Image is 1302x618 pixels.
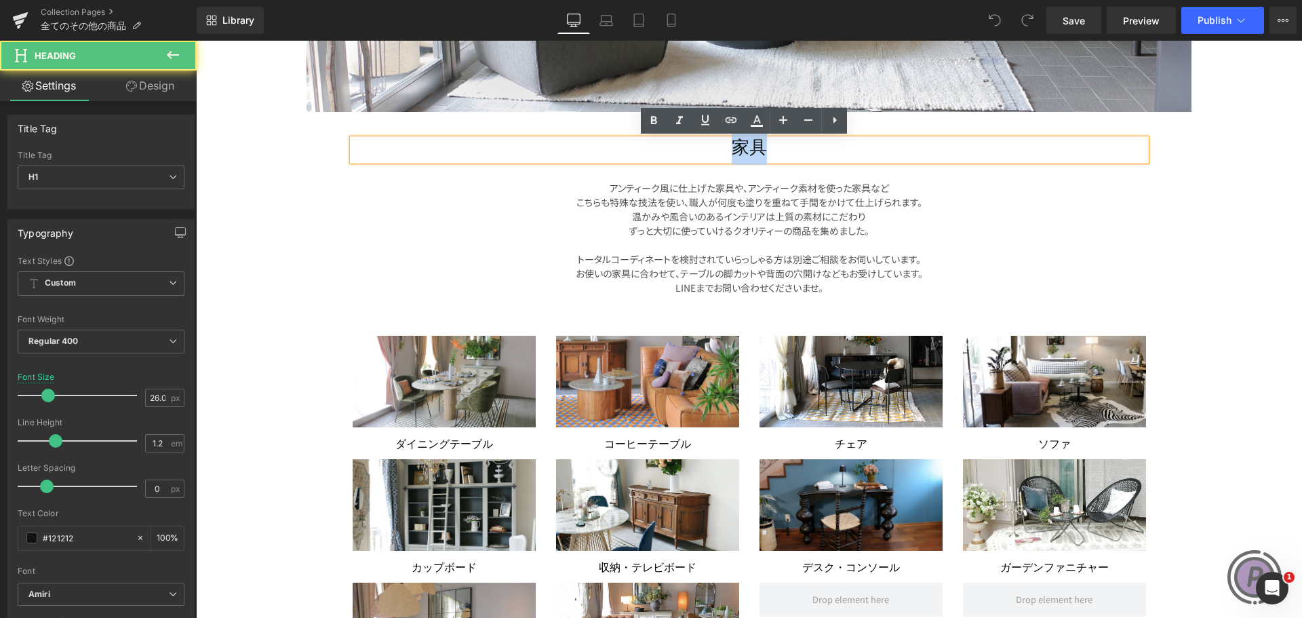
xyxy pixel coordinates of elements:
[606,518,704,537] font: デスク・コンソール
[35,50,76,61] span: Heading
[590,7,623,34] a: Laptop
[655,7,688,34] a: Mobile
[380,155,726,168] font: こちらも特殊な技法を使い、職人が何度も塗りを重ねて手間をかけて仕上げられます。
[639,395,671,414] font: チェア
[216,518,281,537] font: カップボード
[1123,14,1160,28] span: Preview
[151,526,184,550] div: %
[171,484,182,493] span: px
[101,71,199,101] a: Design
[18,151,184,160] div: Title Tag
[171,393,182,402] span: px
[1269,7,1297,34] button: More
[43,530,130,545] input: Color
[171,439,182,448] span: em
[18,566,184,576] div: Font
[18,463,184,473] div: Letter Spacing
[804,518,913,537] font: ガーデンファニチャー
[18,509,184,518] div: Text Color
[28,172,38,182] b: H1
[408,395,495,414] font: コーヒーテーブル
[222,14,254,26] span: Library
[41,20,126,31] span: 全てのその他の商品
[1198,15,1231,26] span: Publish
[436,169,670,182] font: 温かみや風合いのあるインテリアは上質の素材にこだわり
[414,140,693,154] span: アンティーク風に仕上げた家具や、アンティーク素材を使った家具など
[18,255,184,266] div: Text Styles
[18,372,55,382] div: Font Size
[28,589,50,600] i: Amiri
[18,115,58,134] div: Title Tag
[167,240,940,254] p: LINEまでお問い合わせくださいませ。
[842,395,875,414] font: ソファ
[18,220,73,239] div: Typography
[536,93,571,124] font: 家具
[1181,7,1264,34] button: Publish
[1063,14,1085,28] span: Save
[623,7,655,34] a: Tablet
[167,212,940,226] p: トータルコーディネートを検討されていらっしゃる方は別途ご相談をお伺いしています。
[197,7,264,34] a: New Library
[1256,572,1288,604] iframe: Intercom live chat
[199,395,297,414] font: ダイニングテーブル
[167,226,940,240] p: お使いの家具に合わせて、テーブルの脚カットや背面の穴開けなどもお受けしています。
[1014,7,1041,34] button: Redo
[28,336,79,346] b: Regular 400
[1284,572,1295,583] span: 1
[403,518,500,537] font: 収納・テレビボード
[433,183,673,197] font: ずっと大切に使っていけるクオリティーの商品を集めました。
[45,277,76,289] b: Custom
[981,7,1008,34] button: Undo
[1107,7,1176,34] a: Preview
[18,418,184,427] div: Line Height
[18,315,184,324] div: Font Weight
[557,7,590,34] a: Desktop
[41,7,197,18] a: Collection Pages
